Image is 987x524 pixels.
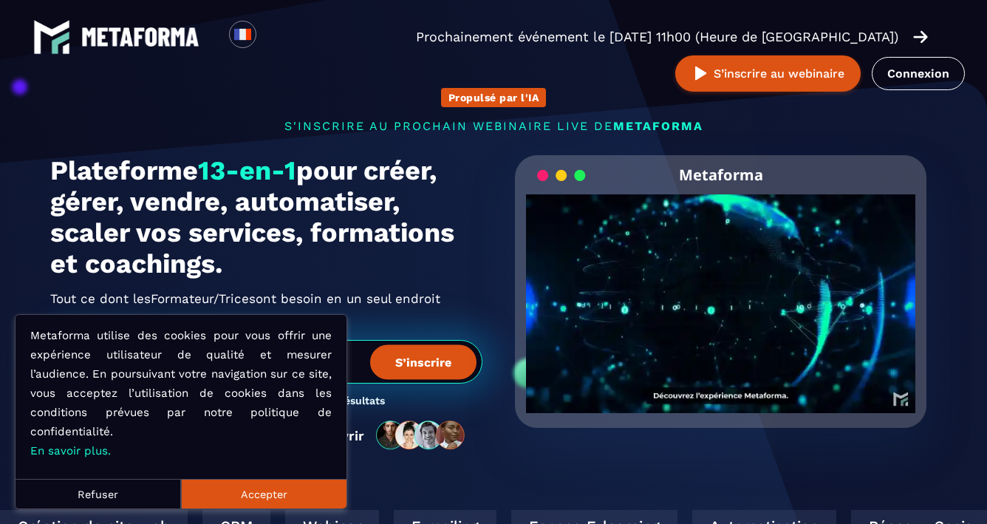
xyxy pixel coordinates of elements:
button: Accepter [181,479,346,508]
button: S’inscrire au webinaire [675,55,861,92]
span: METAFORMA [613,119,703,133]
img: loading [537,169,586,183]
h2: Metaforma [679,155,763,194]
img: arrow-right [913,29,928,45]
button: Refuser [16,479,181,508]
img: community-people [372,420,471,451]
h2: Tout ce dont les ont besoin en un seul endroit [50,287,482,310]
span: Formateur/Trices [151,287,256,310]
img: logo [81,27,199,47]
a: En savoir plus. [30,444,111,457]
span: 13-en-1 [198,155,296,186]
video: Your browser does not support the video tag. [526,194,915,389]
a: Connexion [872,57,965,90]
p: s'inscrire au prochain webinaire live de [50,119,937,133]
img: fr [233,25,252,44]
input: Search for option [269,28,280,46]
button: S’inscrire [370,344,477,379]
img: play [691,64,710,83]
h1: Plateforme pour créer, gérer, vendre, automatiser, scaler vos services, formations et coachings. [50,155,482,279]
p: Metaforma utilise des cookies pour vous offrir une expérience utilisateur de qualité et mesurer l... [30,326,332,460]
p: Prochainement événement le [DATE] 11h00 (Heure de [GEOGRAPHIC_DATA]) [416,27,898,47]
div: Search for option [256,21,293,53]
img: logo [33,18,70,55]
